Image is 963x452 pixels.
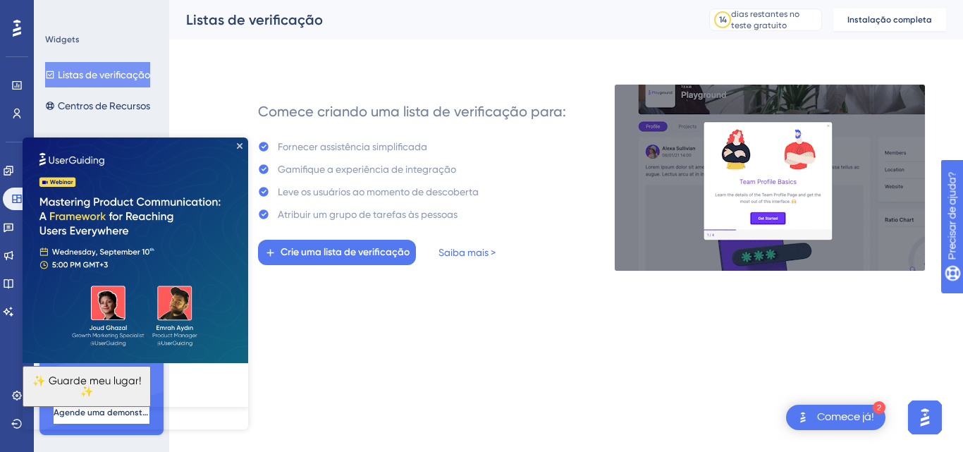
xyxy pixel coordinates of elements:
[904,396,946,439] iframe: Iniciador do Assistente de IA do UserGuiding
[258,240,416,265] button: Crie uma lista de verificação
[833,8,946,31] button: Instalação completa
[731,9,799,30] font: dias restantes no teste gratuito
[186,11,323,28] font: Listas de verificação
[278,164,456,175] font: Gamifique a experiência de integração
[278,209,458,220] font: Atribuir um grupo de tarefas às pessoas
[45,35,80,44] font: Widgets
[795,409,811,426] img: imagem-do-lançador-texto-alternativo
[281,246,410,258] font: Crie uma lista de verificação
[817,411,874,422] font: Comece já!
[438,244,496,261] a: Saiba mais >
[786,405,885,430] div: Abra a lista de verificação Comece!, módulos restantes: 2
[877,404,881,412] font: 2
[614,84,926,271] img: e28e67207451d1beac2d0b01ddd05b56.gif
[719,15,727,25] font: 14
[10,237,118,260] font: ✨ Guarde meu lugar!✨
[33,6,121,17] font: Precisar de ajuda?
[278,186,479,197] font: Leve os usuários ao momento de descoberta
[214,6,220,11] div: Fechar visualização
[847,15,932,25] font: Instalação completa
[58,69,150,80] font: Listas de verificação
[278,141,427,152] font: Fornecer assistência simplificada
[58,100,150,111] font: Centros de Recursos
[45,93,150,118] button: Centros de Recursos
[45,62,150,87] button: Listas de verificação
[438,247,496,258] font: Saiba mais >
[258,103,566,120] font: Comece criando uma lista de verificação para:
